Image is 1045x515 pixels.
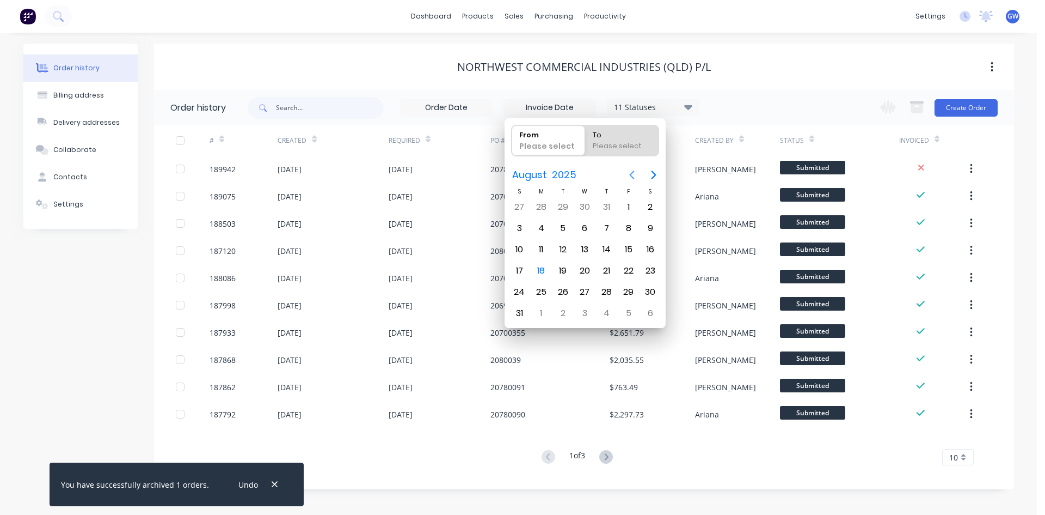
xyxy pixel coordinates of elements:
a: dashboard [405,8,457,25]
div: 20700365 [490,191,525,202]
button: Collaborate [23,136,138,163]
div: [PERSON_NAME] [695,218,756,229]
div: 20780107 [490,163,525,175]
div: Tuesday, September 2, 2025 [555,305,571,322]
span: Submitted [780,352,845,365]
div: M [530,187,552,196]
div: Friday, August 8, 2025 [620,220,637,237]
div: Order history [53,63,100,73]
div: [DATE] [278,381,302,393]
div: Please select [515,141,581,156]
div: Monday, August 4, 2025 [533,220,549,237]
div: T [552,187,574,196]
div: PO # [490,136,505,146]
div: Monday, July 28, 2025 [533,199,549,215]
div: productivity [579,8,631,25]
span: Submitted [780,188,845,202]
div: Sunday, August 24, 2025 [511,284,527,300]
div: Thursday, August 7, 2025 [599,220,615,237]
input: Order Date [401,100,492,116]
div: Wednesday, August 6, 2025 [576,220,593,237]
div: Billing address [53,90,104,100]
div: [DATE] [278,218,302,229]
div: [DATE] [278,300,302,311]
div: Thursday, August 21, 2025 [599,263,615,279]
div: settings [910,8,951,25]
img: Factory [20,8,36,25]
div: 20800024 [490,245,525,257]
div: Settings [53,199,83,209]
div: Sunday, August 17, 2025 [511,263,527,279]
button: Undo [233,477,264,492]
div: 20700355 [490,327,525,338]
div: purchasing [529,8,579,25]
div: Order history [170,101,226,114]
div: T [596,187,618,196]
div: S [640,187,661,196]
div: [PERSON_NAME] [695,300,756,311]
div: Monday, August 11, 2025 [533,241,549,258]
div: 188503 [210,218,236,229]
div: Created By [695,125,780,155]
span: Submitted [780,161,845,174]
div: 20690392 [490,300,525,311]
span: Submitted [780,243,845,256]
div: [DATE] [278,272,302,284]
div: Sunday, July 27, 2025 [511,199,527,215]
div: [DATE] [278,409,302,420]
span: Submitted [780,270,845,283]
div: Sunday, August 3, 2025 [511,220,527,237]
div: $763.49 [610,381,638,393]
div: Saturday, August 2, 2025 [642,199,659,215]
div: Tuesday, August 26, 2025 [555,284,571,300]
button: Settings [23,191,138,218]
button: Delivery addresses [23,109,138,136]
div: Wednesday, July 30, 2025 [576,199,593,215]
button: Billing address [23,82,138,109]
div: Tuesday, August 19, 2025 [555,263,571,279]
div: [DATE] [389,163,413,175]
div: 2080039 [490,354,521,366]
div: 189942 [210,163,236,175]
div: Monday, August 25, 2025 [533,284,549,300]
div: Ariana [695,409,719,420]
div: Please select [588,141,655,156]
div: [DATE] [389,191,413,202]
div: 20700358 [490,218,525,229]
input: Invoice Date [504,100,595,116]
div: Contacts [53,172,87,182]
div: W [574,187,595,196]
div: Invoiced [899,136,929,146]
div: Wednesday, September 3, 2025 [576,305,593,322]
div: Created By [695,136,734,146]
div: 187120 [210,245,236,257]
div: Invoiced [899,125,967,155]
div: [DATE] [389,327,413,338]
div: 20700355 [490,272,525,284]
div: Friday, August 1, 2025 [620,199,637,215]
div: 189075 [210,191,236,202]
div: Sunday, August 31, 2025 [511,305,527,322]
div: Tuesday, August 12, 2025 [555,241,571,258]
div: [DATE] [389,272,413,284]
button: Order history [23,54,138,82]
div: 20780091 [490,381,525,393]
div: Ariana [695,191,719,202]
div: Thursday, September 4, 2025 [599,305,615,322]
input: Search... [276,97,384,119]
div: Required [389,125,491,155]
div: $2,035.55 [610,354,644,366]
button: August2025 [506,165,583,185]
div: # [210,136,214,146]
div: [DATE] [389,245,413,257]
div: Monday, September 1, 2025 [533,305,549,322]
div: [DATE] [278,354,302,366]
div: sales [499,8,529,25]
div: 187933 [210,327,236,338]
div: NorthWest Commercial Industries (QLD) P/L [457,60,711,74]
div: Collaborate [53,145,96,155]
div: Saturday, August 23, 2025 [642,263,659,279]
div: [DATE] [278,245,302,257]
div: Status [780,125,899,155]
div: Required [389,136,420,146]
